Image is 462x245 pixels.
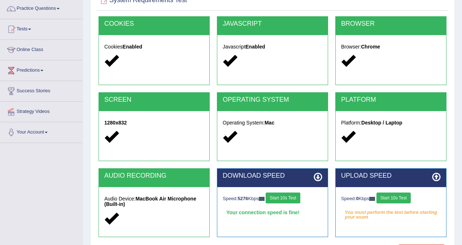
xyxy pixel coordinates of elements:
strong: MacBook Air Microphone (Built-in) [104,196,196,207]
div: Speed: Kbps [341,193,441,205]
img: ajax-loader-fb-connection.gif [369,197,375,201]
a: Success Stories [0,81,83,99]
strong: 5276 [237,196,248,201]
strong: 0 [356,196,358,201]
h2: COOKIES [104,20,204,28]
h2: PLATFORM [341,96,441,104]
button: Start 10s Test [266,193,300,203]
strong: Mac [265,120,274,126]
img: ajax-loader-fb-connection.gif [259,197,265,201]
h5: Javascript [223,44,322,50]
h5: Cookies [104,44,204,50]
h2: JAVASCRIPT [223,20,322,28]
strong: Enabled [245,44,265,50]
a: Predictions [0,60,83,79]
a: Online Class [0,40,83,58]
h2: OPERATING SYSTEM [223,96,322,104]
div: Speed: Kbps [223,193,322,205]
strong: Chrome [361,44,380,50]
h2: UPLOAD SPEED [341,172,441,179]
h5: Platform: [341,120,441,126]
a: Strategy Videos [0,102,83,120]
em: You must perform the test before starting your exam [341,207,441,218]
h5: Operating System: [223,120,322,126]
strong: 1280x832 [104,120,127,126]
h2: AUDIO RECORDING [104,172,204,179]
strong: Desktop / Laptop [361,120,402,126]
h5: Browser: [341,44,441,50]
h2: DOWNLOAD SPEED [223,172,322,179]
h2: SCREEN [104,96,204,104]
a: Your Account [0,122,83,140]
button: Start 10s Test [376,193,411,203]
div: Your connection speed is fine! [223,207,322,218]
h5: Audio Device: [104,196,204,207]
h2: BROWSER [341,20,441,28]
a: Tests [0,19,83,37]
strong: Enabled [123,44,142,50]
